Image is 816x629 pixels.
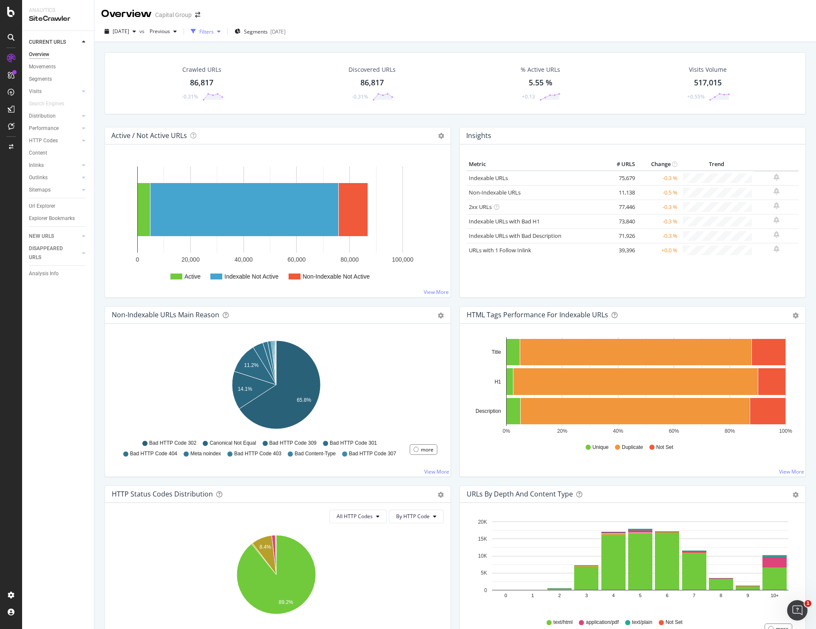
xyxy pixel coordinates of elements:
button: Segments[DATE] [231,25,289,38]
iframe: Intercom live chat [787,600,807,621]
div: Crawled URLs [182,65,221,74]
button: Filters [187,25,224,38]
div: NEW URLS [29,232,54,241]
div: 86,817 [360,77,384,88]
text: 0 [504,593,507,598]
span: Meta noindex [190,450,221,457]
text: 1 [531,593,534,598]
td: 71,926 [603,228,637,243]
a: Inlinks [29,161,79,170]
div: Discovered URLs [348,65,396,74]
text: 60% [669,428,679,434]
a: 2xx URLs [469,203,492,211]
div: gear [793,313,799,319]
text: H1 [495,379,501,385]
a: Indexable URLs [469,174,508,182]
div: 5.55 % [529,77,552,88]
div: arrow-right-arrow-left [195,12,200,18]
div: Sitemaps [29,186,51,195]
div: Url Explorer [29,202,55,211]
span: Segments [244,28,268,35]
a: Outlinks [29,173,79,182]
div: A chart. [112,158,444,291]
text: 10+ [771,593,779,598]
span: Bad HTTP Code 307 [349,450,396,457]
a: DISAPPEARED URLS [29,244,79,262]
div: more [421,446,433,453]
text: 40,000 [235,256,253,263]
td: -0.3 % [637,214,680,228]
text: 14.1% [238,386,252,392]
text: 0 [136,256,139,263]
text: 15K [478,536,487,542]
div: Visits [29,87,42,96]
span: All HTTP Codes [337,513,373,520]
span: Unique [592,444,609,451]
button: Previous [146,25,180,38]
text: 11.2% [244,362,258,368]
svg: A chart. [467,337,796,436]
text: 2 [558,593,561,598]
div: CURRENT URLS [29,38,66,47]
div: bell-plus [773,231,779,238]
h4: Active / Not Active URLs [111,130,187,141]
svg: A chart. [467,516,796,615]
span: By HTTP Code [396,513,430,520]
span: Previous [146,28,170,35]
div: SiteCrawler [29,14,87,24]
div: bell-plus [773,245,779,252]
div: [DATE] [270,28,286,35]
div: Non-Indexable URLs Main Reason [112,310,219,319]
a: Segments [29,75,88,84]
text: 60,000 [287,256,306,263]
td: 11,138 [603,185,637,200]
span: Canonical Not Equal [210,440,256,447]
a: Overview [29,50,88,59]
div: Capital Group [155,11,192,19]
td: -0.3 % [637,171,680,186]
td: 39,396 [603,243,637,257]
text: 20,000 [181,256,200,263]
text: 6 [666,593,669,598]
th: Change [637,158,680,171]
text: 65.8% [297,397,311,403]
text: Indexable Not Active [224,273,279,280]
div: bell-plus [773,202,779,209]
text: 0 [484,587,487,593]
div: Visits Volume [689,65,727,74]
div: Content [29,149,47,158]
span: Bad HTTP Code 404 [130,450,177,457]
span: Duplicate [622,444,643,451]
a: CURRENT URLS [29,38,79,47]
text: 100,000 [392,256,414,263]
div: gear [438,492,444,498]
div: Inlinks [29,161,44,170]
a: View More [424,288,449,296]
a: Indexable URLs with Bad Description [469,232,561,240]
button: By HTTP Code [389,510,444,523]
div: -0.31% [352,93,368,100]
text: 0% [503,428,510,434]
svg: A chart. [112,337,441,436]
a: Analysis Info [29,269,88,278]
button: All HTTP Codes [329,510,387,523]
a: NEW URLS [29,232,79,241]
div: +0.55% [687,93,705,100]
a: View More [779,468,804,475]
th: # URLS [603,158,637,171]
th: Trend [680,158,754,171]
div: 86,817 [190,77,213,88]
text: 40% [613,428,623,434]
div: Movements [29,62,56,71]
text: Title [492,349,501,355]
span: Bad HTTP Code 302 [149,440,196,447]
td: -0.5 % [637,185,680,200]
a: Indexable URLs with Bad H1 [469,217,540,225]
div: URLs by Depth and Content Type [467,490,573,498]
a: View More [424,468,449,475]
div: -0.31% [182,93,198,100]
span: application/pdf [586,619,618,626]
a: Distribution [29,112,79,121]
